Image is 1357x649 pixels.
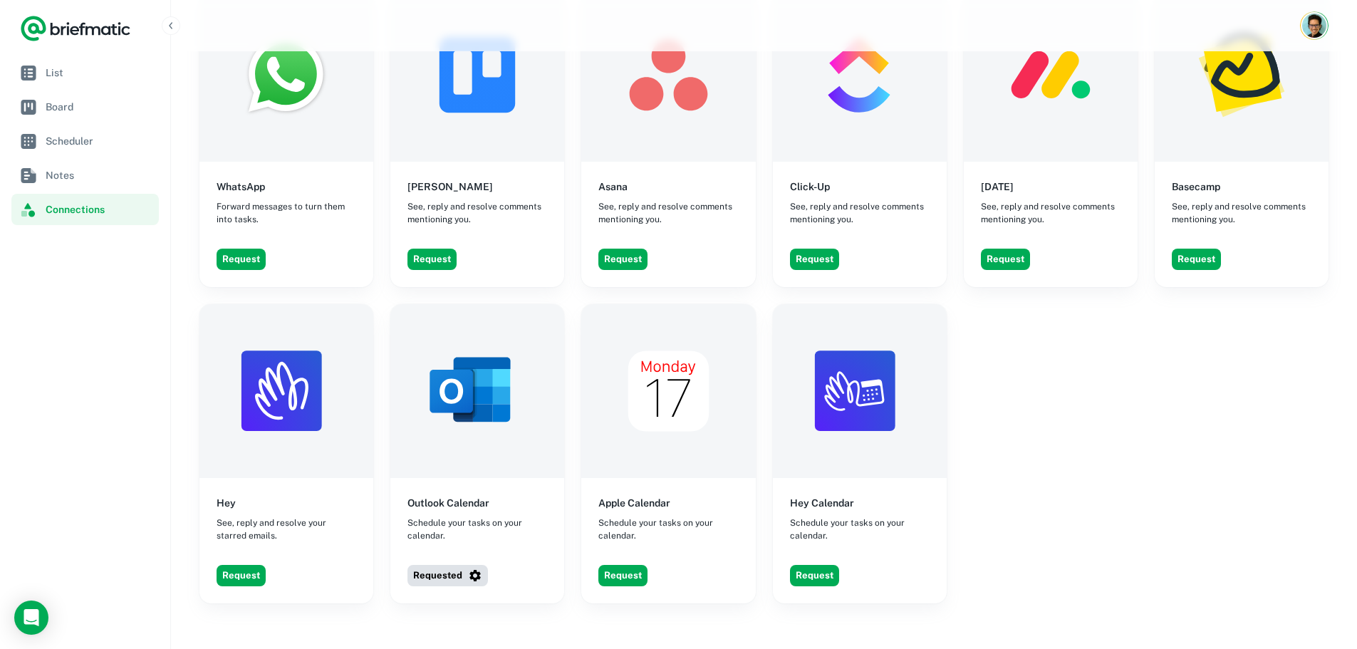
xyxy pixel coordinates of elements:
[11,57,159,88] a: List
[407,200,547,226] span: See, reply and resolve comments mentioning you.
[390,304,564,478] img: Outlook Calendar
[1172,179,1220,194] h6: Basecamp
[598,249,648,270] button: Request
[11,194,159,225] a: Connections
[407,516,547,542] span: Schedule your tasks on your calendar.
[217,516,356,542] span: See, reply and resolve your starred emails.
[790,516,930,542] span: Schedule your tasks on your calendar.
[598,495,670,511] h6: Apple Calendar
[46,65,153,81] span: List
[217,249,266,270] button: Request
[1302,14,1326,38] img: Nathaniel Velasquez
[598,565,648,586] button: Request
[407,495,489,511] h6: Outlook Calendar
[581,304,755,478] img: Apple Calendar
[199,304,373,478] img: Hey
[598,179,628,194] h6: Asana
[217,200,356,226] span: Forward messages to turn them into tasks.
[46,99,153,115] span: Board
[598,200,738,226] span: See, reply and resolve comments mentioning you.
[407,565,488,586] button: Requested
[14,601,48,635] div: Open Intercom Messenger
[981,200,1121,226] span: See, reply and resolve comments mentioning you.
[407,179,493,194] h6: [PERSON_NAME]
[46,202,153,217] span: Connections
[790,179,830,194] h6: Click-Up
[598,516,738,542] span: Schedule your tasks on your calendar.
[217,495,236,511] h6: Hey
[790,565,839,586] button: Request
[1300,11,1329,40] button: Account button
[46,133,153,149] span: Scheduler
[217,179,265,194] h6: WhatsApp
[11,160,159,191] a: Notes
[773,304,947,478] img: Hey Calendar
[1172,249,1221,270] button: Request
[1172,200,1311,226] span: See, reply and resolve comments mentioning you.
[407,249,457,270] button: Request
[20,14,131,43] a: Logo
[981,249,1030,270] button: Request
[981,179,1014,194] h6: [DATE]
[790,495,854,511] h6: Hey Calendar
[790,200,930,226] span: See, reply and resolve comments mentioning you.
[11,91,159,123] a: Board
[217,565,266,586] button: Request
[790,249,839,270] button: Request
[11,125,159,157] a: Scheduler
[46,167,153,183] span: Notes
